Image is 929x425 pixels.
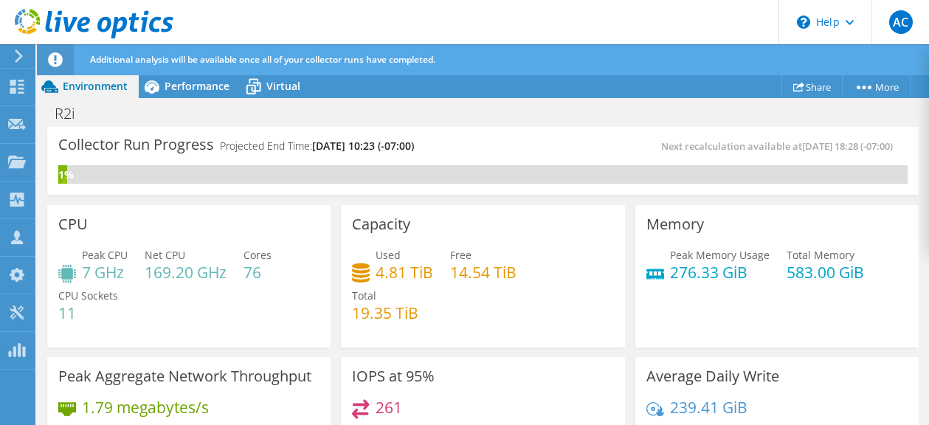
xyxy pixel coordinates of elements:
[58,216,88,232] h3: CPU
[670,264,770,280] h4: 276.33 GiB
[352,288,376,303] span: Total
[165,79,229,93] span: Performance
[266,79,300,93] span: Virtual
[376,399,402,415] h4: 261
[646,216,704,232] h3: Memory
[376,248,401,262] span: Used
[58,167,67,183] div: 1%
[48,106,98,122] h1: R2i
[787,248,854,262] span: Total Memory
[352,305,418,321] h4: 19.35 TiB
[244,264,272,280] h4: 76
[842,75,911,98] a: More
[352,368,435,384] h3: IOPS at 95%
[58,288,118,303] span: CPU Sockets
[802,139,893,153] span: [DATE] 18:28 (-07:00)
[90,53,435,66] span: Additional analysis will be available once all of your collector runs have completed.
[450,264,517,280] h4: 14.54 TiB
[797,15,810,29] svg: \n
[82,264,128,280] h4: 7 GHz
[670,248,770,262] span: Peak Memory Usage
[220,138,414,154] h4: Projected End Time:
[312,139,414,153] span: [DATE] 10:23 (-07:00)
[889,10,913,34] span: AC
[82,399,209,415] h4: 1.79 megabytes/s
[646,368,779,384] h3: Average Daily Write
[661,139,900,153] span: Next recalculation available at
[450,248,472,262] span: Free
[58,368,311,384] h3: Peak Aggregate Network Throughput
[787,264,864,280] h4: 583.00 GiB
[58,305,118,321] h4: 11
[63,79,128,93] span: Environment
[244,248,272,262] span: Cores
[352,216,410,232] h3: Capacity
[781,75,843,98] a: Share
[376,264,433,280] h4: 4.81 TiB
[145,264,227,280] h4: 169.20 GHz
[82,248,128,262] span: Peak CPU
[145,248,185,262] span: Net CPU
[670,399,747,415] h4: 239.41 GiB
